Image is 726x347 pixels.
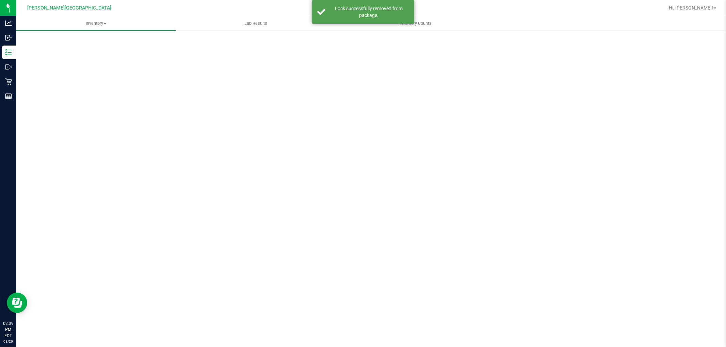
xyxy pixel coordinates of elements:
div: Lock successfully removed from package. [329,5,409,19]
iframe: Resource center [7,293,27,313]
span: Inventory Counts [390,20,441,27]
span: Inventory [16,20,176,27]
a: Inventory Counts [336,16,495,31]
inline-svg: Retail [5,78,12,85]
p: 02:39 PM EDT [3,320,13,339]
span: Lab Results [235,20,276,27]
inline-svg: Analytics [5,20,12,27]
inline-svg: Inbound [5,34,12,41]
span: [PERSON_NAME][GEOGRAPHIC_DATA] [28,5,112,11]
span: Hi, [PERSON_NAME]! [669,5,713,11]
p: 08/20 [3,339,13,344]
inline-svg: Reports [5,93,12,100]
inline-svg: Inventory [5,49,12,56]
inline-svg: Outbound [5,64,12,70]
a: Lab Results [176,16,336,31]
a: Inventory [16,16,176,31]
